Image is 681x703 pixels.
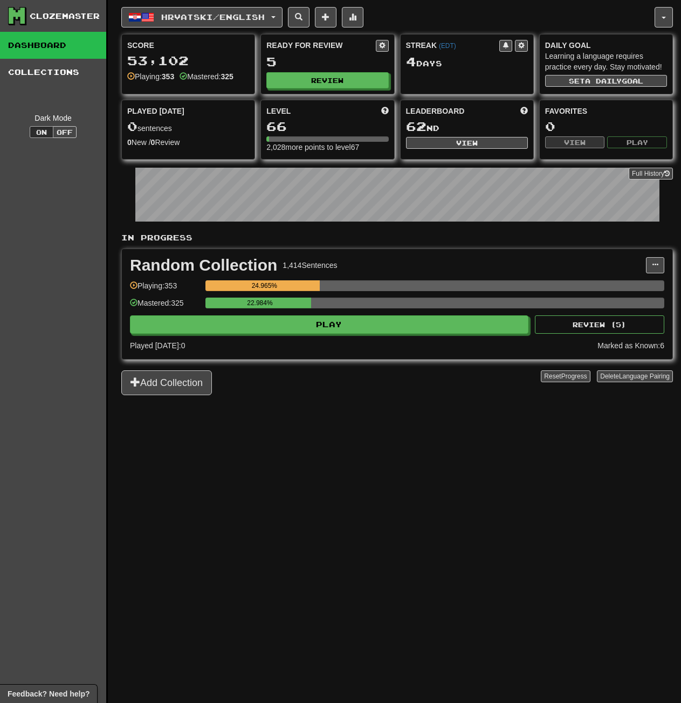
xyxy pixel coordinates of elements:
span: Open feedback widget [8,688,90,699]
button: Add Collection [121,370,212,395]
div: New / Review [127,137,249,148]
div: Learning a language requires practice every day. Stay motivated! [545,51,667,72]
span: 62 [406,119,427,134]
div: 22.984% [209,298,311,308]
button: Seta dailygoal [545,75,667,87]
div: Day s [406,55,528,69]
button: Play [607,136,667,148]
button: More stats [342,7,363,27]
a: (EDT) [439,42,456,50]
div: 0 [545,120,667,133]
button: Search sentences [288,7,309,27]
button: Hrvatski/English [121,7,283,27]
button: ResetProgress [541,370,590,382]
div: Favorites [545,106,667,116]
button: Review [266,72,388,88]
strong: 325 [221,72,233,81]
span: Played [DATE]: 0 [130,341,185,350]
a: Full History [629,168,673,180]
div: Playing: [127,71,174,82]
div: 1,414 Sentences [283,260,337,271]
div: nd [406,120,528,134]
button: DeleteLanguage Pairing [597,370,673,382]
button: Add sentence to collection [315,7,336,27]
span: Language Pairing [619,373,670,380]
div: Marked as Known: 6 [597,340,664,351]
div: Random Collection [130,257,277,273]
div: 24.965% [209,280,320,291]
button: Off [53,126,77,138]
strong: 0 [127,138,132,147]
span: 0 [127,119,137,134]
span: This week in points, UTC [520,106,528,116]
span: Progress [561,373,587,380]
span: Hrvatski / English [161,12,265,22]
div: Clozemaster [30,11,100,22]
strong: 353 [162,72,174,81]
span: 4 [406,54,416,69]
div: Mastered: 325 [130,298,200,315]
button: View [545,136,605,148]
span: Played [DATE] [127,106,184,116]
button: View [406,137,528,149]
div: 5 [266,55,388,68]
div: 53,102 [127,54,249,67]
div: Streak [406,40,499,51]
strong: 0 [151,138,155,147]
div: Ready for Review [266,40,375,51]
span: Leaderboard [406,106,465,116]
p: In Progress [121,232,673,243]
div: Mastered: [180,71,233,82]
div: Dark Mode [8,113,98,123]
div: 2,028 more points to level 67 [266,142,388,153]
button: On [30,126,53,138]
span: Score more points to level up [381,106,389,116]
button: Review (5) [535,315,664,334]
div: Score [127,40,249,51]
div: 66 [266,120,388,133]
div: Daily Goal [545,40,667,51]
button: Play [130,315,528,334]
span: a daily [585,77,622,85]
div: Playing: 353 [130,280,200,298]
div: sentences [127,120,249,134]
span: Level [266,106,291,116]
